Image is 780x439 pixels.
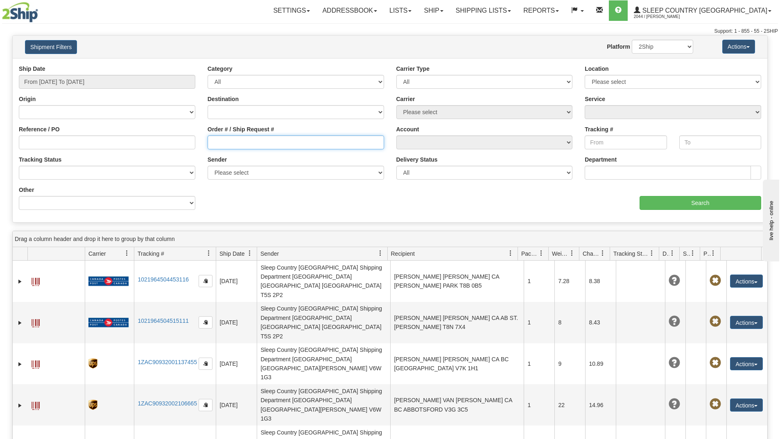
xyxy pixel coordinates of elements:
img: 20 - Canada Post [88,276,129,286]
span: Delivery Status [662,250,669,258]
td: Sleep Country [GEOGRAPHIC_DATA] Shipping Department [GEOGRAPHIC_DATA] [GEOGRAPHIC_DATA][PERSON_NA... [257,343,390,385]
span: Charge [583,250,600,258]
label: Destination [208,95,239,103]
input: To [679,135,761,149]
label: Reference / PO [19,125,60,133]
a: Recipient filter column settings [504,246,518,260]
td: 1 [524,343,554,385]
span: Pickup Not Assigned [710,316,721,327]
label: Carrier Type [396,65,430,73]
button: Actions [730,398,763,412]
a: Expand [16,401,24,410]
span: Sleep Country [GEOGRAPHIC_DATA] [640,7,767,14]
td: [PERSON_NAME] VAN [PERSON_NAME] CA BC ABBOTSFORD V3G 3C5 [390,384,524,425]
button: Copy to clipboard [199,399,213,411]
td: [DATE] [216,302,257,343]
span: Unknown [669,275,680,286]
a: Sender filter column settings [373,246,387,260]
a: Settings [267,0,316,21]
button: Actions [730,316,763,329]
a: 1021964504515111 [138,317,189,324]
a: Shipping lists [450,0,517,21]
label: Location [585,65,608,73]
label: Order # / Ship Request # [208,125,274,133]
a: Expand [16,277,24,286]
label: Origin [19,95,36,103]
div: live help - online [6,7,76,13]
a: Carrier filter column settings [120,246,134,260]
td: 7.28 [554,261,585,302]
span: Pickup Not Assigned [710,275,721,286]
a: Weight filter column settings [565,246,579,260]
td: Sleep Country [GEOGRAPHIC_DATA] Shipping Department [GEOGRAPHIC_DATA] [GEOGRAPHIC_DATA][PERSON_NA... [257,384,390,425]
label: Tracking # [585,125,613,133]
a: Label [32,315,40,329]
button: Actions [722,40,755,54]
label: Account [396,125,419,133]
span: Tracking Status [613,250,649,258]
td: 14.96 [585,384,616,425]
a: 1ZAC90932001137455 [138,359,197,365]
img: logo2044.jpg [2,2,38,23]
span: Tracking # [138,250,164,258]
td: [PERSON_NAME] [PERSON_NAME] CA BC [GEOGRAPHIC_DATA] V7K 1H1 [390,343,524,385]
span: Recipient [391,250,415,258]
label: Department [585,155,617,164]
a: 1021964504453116 [138,276,189,283]
span: Carrier [88,250,106,258]
label: Other [19,186,34,194]
span: Unknown [669,357,680,369]
td: Sleep Country [GEOGRAPHIC_DATA] Shipping Department [GEOGRAPHIC_DATA] [GEOGRAPHIC_DATA] [GEOGRAPH... [257,302,390,343]
td: 8.43 [585,302,616,343]
a: Label [32,398,40,411]
a: Packages filter column settings [534,246,548,260]
a: Addressbook [316,0,383,21]
a: Tracking Status filter column settings [645,246,659,260]
td: 22 [554,384,585,425]
div: grid grouping header [13,231,767,247]
span: Packages [521,250,538,258]
a: Ship [418,0,449,21]
td: 8 [554,302,585,343]
a: Pickup Status filter column settings [706,246,720,260]
span: Pickup Not Assigned [710,398,721,410]
a: Reports [517,0,565,21]
button: Actions [730,357,763,370]
span: Pickup Not Assigned [710,357,721,369]
button: Copy to clipboard [199,316,213,329]
td: [PERSON_NAME] [PERSON_NAME] CA [PERSON_NAME] PARK T8B 0B5 [390,261,524,302]
td: 9 [554,343,585,385]
img: 8 - UPS [88,400,97,410]
input: Search [640,196,761,210]
span: Unknown [669,316,680,327]
span: 2044 / [PERSON_NAME] [634,13,695,21]
span: Shipment Issues [683,250,690,258]
button: Shipment Filters [25,40,77,54]
span: Ship Date [219,250,244,258]
label: Service [585,95,605,103]
span: Weight [552,250,569,258]
span: Pickup Status [703,250,710,258]
label: Carrier [396,95,415,103]
label: Category [208,65,233,73]
td: 10.89 [585,343,616,385]
a: Expand [16,319,24,327]
div: Support: 1 - 855 - 55 - 2SHIP [2,28,778,35]
button: Copy to clipboard [199,358,213,370]
td: Sleep Country [GEOGRAPHIC_DATA] Shipping Department [GEOGRAPHIC_DATA] [GEOGRAPHIC_DATA] [GEOGRAPH... [257,261,390,302]
label: Sender [208,155,227,164]
a: Ship Date filter column settings [243,246,257,260]
img: 20 - Canada Post [88,317,129,328]
label: Platform [607,43,630,51]
label: Delivery Status [396,155,438,164]
a: Sleep Country [GEOGRAPHIC_DATA] 2044 / [PERSON_NAME] [628,0,778,21]
a: 1ZAC90932002106665 [138,400,197,407]
label: Ship Date [19,65,45,73]
td: 8.38 [585,261,616,302]
a: Label [32,357,40,370]
input: From [585,135,667,149]
td: [DATE] [216,343,257,385]
a: Shipment Issues filter column settings [686,246,700,260]
a: Delivery Status filter column settings [665,246,679,260]
td: [DATE] [216,384,257,425]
